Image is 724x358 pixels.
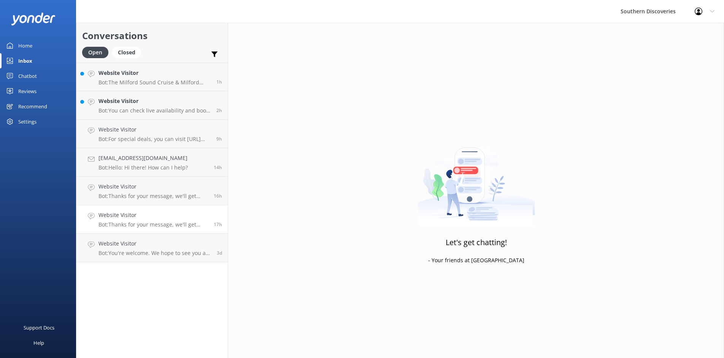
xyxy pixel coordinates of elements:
[82,29,222,43] h2: Conversations
[82,48,112,56] a: Open
[98,211,208,219] h4: Website Visitor
[18,38,32,53] div: Home
[18,68,37,84] div: Chatbot
[446,236,507,249] h3: Let's get chatting!
[18,84,37,99] div: Reviews
[98,97,211,105] h4: Website Visitor
[76,205,228,234] a: Website VisitorBot:Thanks for your message, we'll get back to you as soon as we can. You're also ...
[11,13,55,25] img: yonder-white-logo.png
[214,164,222,171] span: 09:47pm 10-Aug-2025 (UTC +12:00) Pacific/Auckland
[76,91,228,120] a: Website VisitorBot:You can check live availability and book your Milford Sound adventure on our w...
[216,79,222,85] span: 11:13am 11-Aug-2025 (UTC +12:00) Pacific/Auckland
[112,48,145,56] a: Closed
[98,79,211,86] p: Bot: The Milford Sound Cruise & Milford Track Day Walk package offers two options for the order o...
[98,154,188,162] h4: [EMAIL_ADDRESS][DOMAIN_NAME]
[24,320,54,335] div: Support Docs
[76,63,228,91] a: Website VisitorBot:The Milford Sound Cruise & Milford Track Day Walk package offers two options f...
[76,234,228,262] a: Website VisitorBot:You're welcome. We hope to see you at Southern Discoveries soon!3d
[98,250,211,257] p: Bot: You're welcome. We hope to see you at Southern Discoveries soon!
[98,69,211,77] h4: Website Visitor
[98,239,211,248] h4: Website Visitor
[98,182,208,191] h4: Website Visitor
[216,107,222,114] span: 10:10am 11-Aug-2025 (UTC +12:00) Pacific/Auckland
[18,99,47,114] div: Recommend
[18,114,37,129] div: Settings
[82,47,108,58] div: Open
[98,107,211,114] p: Bot: You can check live availability and book your Milford Sound adventure on our website.
[428,256,524,265] p: - Your friends at [GEOGRAPHIC_DATA]
[18,53,32,68] div: Inbox
[98,193,208,200] p: Bot: Thanks for your message, we'll get back to you as soon as we can. You're also welcome to kee...
[76,177,228,205] a: Website VisitorBot:Thanks for your message, we'll get back to you as soon as we can. You're also ...
[216,136,222,142] span: 03:21am 11-Aug-2025 (UTC +12:00) Pacific/Auckland
[76,148,228,177] a: [EMAIL_ADDRESS][DOMAIN_NAME]Bot:Hello: Hi there! How can I help?14h
[98,164,188,171] p: Bot: Hello: Hi there! How can I help?
[214,221,222,228] span: 07:33pm 10-Aug-2025 (UTC +12:00) Pacific/Auckland
[98,136,211,143] p: Bot: For special deals, you can visit [URL][DOMAIN_NAME]. You can also book the Queenstown Wine T...
[98,221,208,228] p: Bot: Thanks for your message, we'll get back to you as soon as we can. You're also welcome to kee...
[76,120,228,148] a: Website VisitorBot:For special deals, you can visit [URL][DOMAIN_NAME]. You can also book the Que...
[112,47,141,58] div: Closed
[217,250,222,256] span: 07:48pm 07-Aug-2025 (UTC +12:00) Pacific/Auckland
[214,193,222,199] span: 08:33pm 10-Aug-2025 (UTC +12:00) Pacific/Auckland
[418,131,535,227] img: artwork of a man stealing a conversation from at giant smartphone
[33,335,44,350] div: Help
[98,125,211,134] h4: Website Visitor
